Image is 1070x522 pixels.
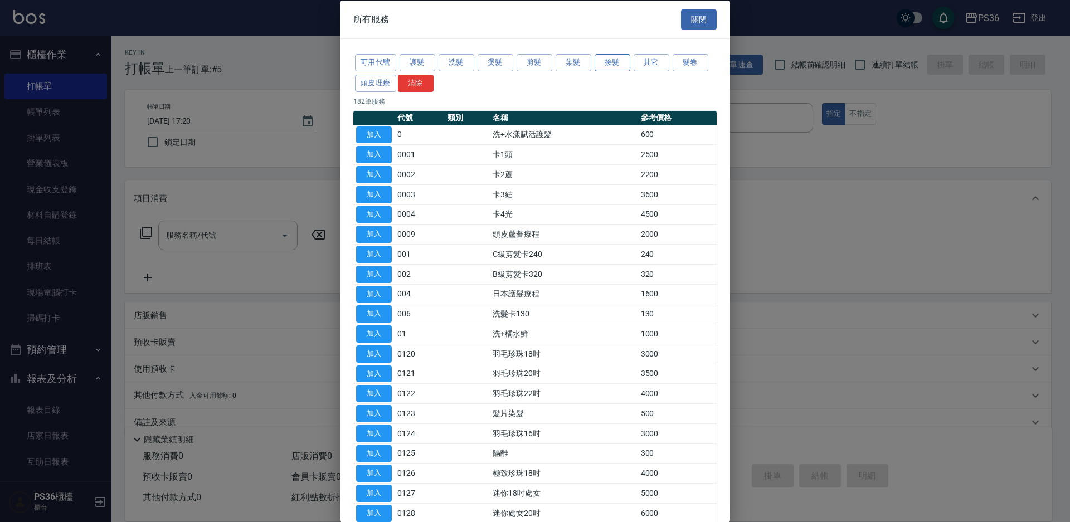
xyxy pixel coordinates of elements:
td: 0003 [395,184,445,204]
td: 隔離 [490,443,638,464]
td: 2000 [638,224,717,244]
td: 0125 [395,443,445,464]
td: 0124 [395,423,445,443]
button: 接髮 [595,54,630,71]
td: 1600 [638,284,717,304]
button: 加入 [356,126,392,143]
td: 卡2蘆 [490,164,638,184]
td: 頭皮蘆薈療程 [490,224,638,244]
td: 卡3結 [490,184,638,204]
td: 卡1頭 [490,144,638,164]
button: 加入 [356,226,392,243]
td: 002 [395,264,445,284]
td: 洗+水漾賦活護髮 [490,125,638,145]
td: 320 [638,264,717,284]
button: 頭皮理療 [355,74,396,91]
td: 240 [638,244,717,264]
td: 羽毛珍珠20吋 [490,364,638,384]
button: 加入 [356,305,392,323]
td: C級剪髮卡240 [490,244,638,264]
td: 髮片染髮 [490,403,638,423]
td: 3000 [638,423,717,443]
th: 類別 [445,110,490,125]
td: 3500 [638,364,717,384]
td: 004 [395,284,445,304]
td: 羽毛珍珠16吋 [490,423,638,443]
button: 加入 [356,504,392,521]
td: 4000 [638,383,717,403]
td: 洗髮卡130 [490,304,638,324]
button: 加入 [356,485,392,502]
th: 參考價格 [638,110,717,125]
button: 關閉 [681,9,717,30]
button: 加入 [356,186,392,203]
td: 0126 [395,463,445,483]
td: 1000 [638,324,717,344]
p: 182 筆服務 [353,96,717,106]
td: 300 [638,443,717,464]
td: 0122 [395,383,445,403]
td: 2500 [638,144,717,164]
td: 0009 [395,224,445,244]
button: 加入 [356,246,392,263]
td: 0121 [395,364,445,384]
td: 3000 [638,344,717,364]
td: 日本護髮療程 [490,284,638,304]
button: 可用代號 [355,54,396,71]
td: 500 [638,403,717,423]
button: 加入 [356,445,392,462]
td: 羽毛珍珠18吋 [490,344,638,364]
td: 2200 [638,164,717,184]
td: 迷你18吋處女 [490,483,638,503]
button: 加入 [356,385,392,402]
button: 加入 [356,146,392,163]
td: 001 [395,244,445,264]
td: 006 [395,304,445,324]
button: 清除 [398,74,434,91]
td: 極致珍珠18吋 [490,463,638,483]
button: 加入 [356,265,392,282]
button: 髮卷 [673,54,708,71]
td: 0002 [395,164,445,184]
button: 加入 [356,345,392,362]
td: 卡4光 [490,204,638,225]
td: 0127 [395,483,445,503]
button: 加入 [356,405,392,422]
button: 其它 [634,54,669,71]
button: 加入 [356,166,392,183]
button: 護髮 [400,54,435,71]
td: 0 [395,125,445,145]
td: 5000 [638,483,717,503]
button: 加入 [356,206,392,223]
td: 600 [638,125,717,145]
td: 4500 [638,204,717,225]
td: 0123 [395,403,445,423]
button: 加入 [356,285,392,303]
button: 加入 [356,465,392,482]
td: 01 [395,324,445,344]
span: 所有服務 [353,13,389,25]
td: 130 [638,304,717,324]
td: 0004 [395,204,445,225]
button: 加入 [356,425,392,442]
button: 加入 [356,365,392,382]
button: 加入 [356,325,392,343]
td: B級剪髮卡320 [490,264,638,284]
td: 4000 [638,463,717,483]
th: 代號 [395,110,445,125]
button: 染髮 [556,54,591,71]
button: 洗髮 [439,54,474,71]
button: 燙髮 [478,54,513,71]
td: 0001 [395,144,445,164]
button: 剪髮 [517,54,552,71]
td: 羽毛珍珠22吋 [490,383,638,403]
td: 0120 [395,344,445,364]
td: 洗+橘水鮮 [490,324,638,344]
th: 名稱 [490,110,638,125]
td: 3600 [638,184,717,204]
